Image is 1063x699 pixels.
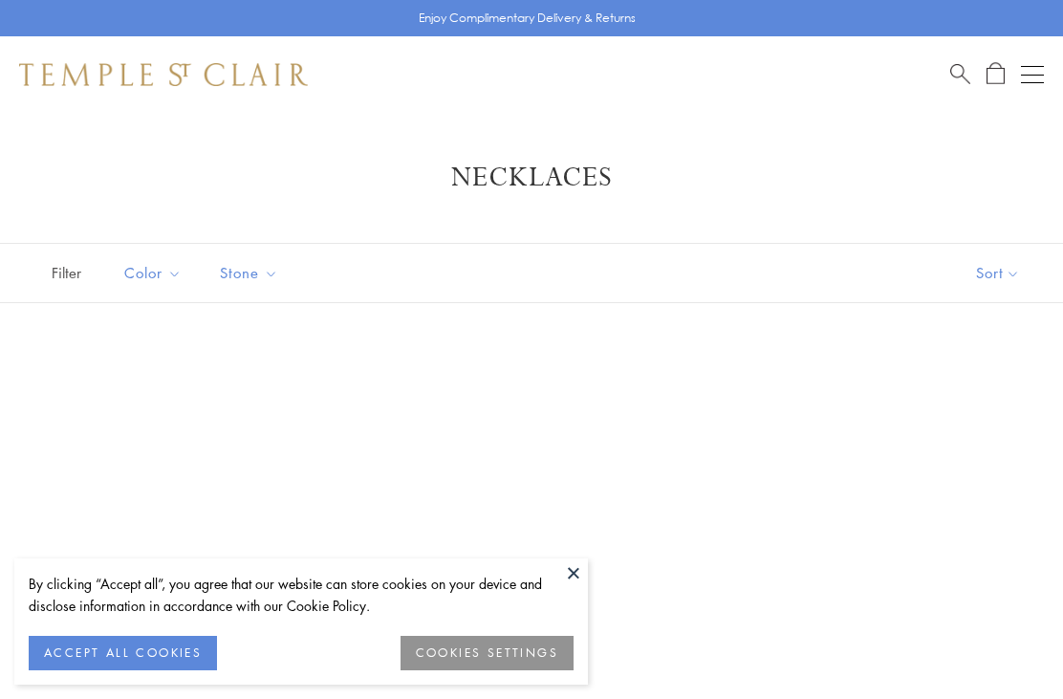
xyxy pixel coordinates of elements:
button: Open navigation [1021,63,1044,86]
button: ACCEPT ALL COOKIES [29,636,217,670]
button: Show sort by [933,244,1063,302]
span: Stone [210,261,293,285]
button: Color [110,251,196,295]
span: Color [115,261,196,285]
div: By clicking “Accept all”, you agree that our website can store cookies on your device and disclos... [29,573,574,617]
a: Search [950,62,970,86]
img: Temple St. Clair [19,63,308,86]
h1: Necklaces [48,161,1015,195]
button: COOKIES SETTINGS [401,636,574,670]
a: Open Shopping Bag [987,62,1005,86]
iframe: Gorgias live chat messenger [967,609,1044,680]
button: Stone [206,251,293,295]
p: Enjoy Complimentary Delivery & Returns [419,9,636,28]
